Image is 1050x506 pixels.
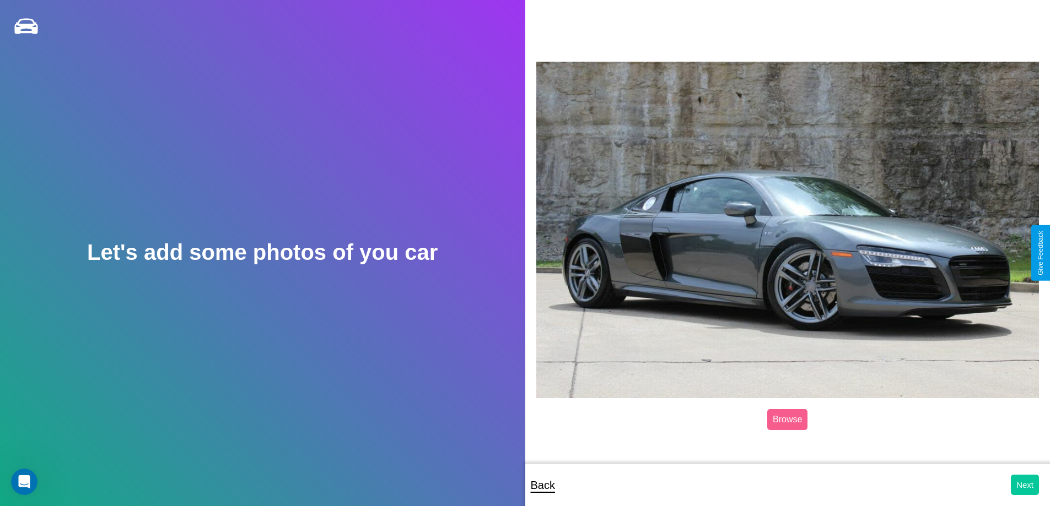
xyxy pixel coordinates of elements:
div: Give Feedback [1037,231,1044,275]
img: posted [536,62,1040,399]
h2: Let's add some photos of you car [87,240,438,265]
button: Next [1011,475,1039,495]
label: Browse [767,409,807,430]
p: Back [531,475,555,495]
iframe: Intercom live chat [11,469,37,495]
